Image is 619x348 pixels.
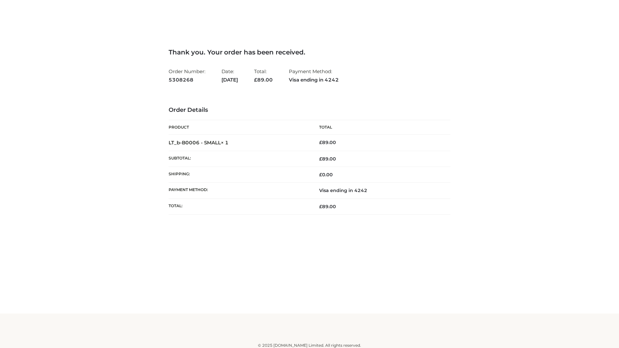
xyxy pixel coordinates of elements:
strong: 5308268 [169,76,205,84]
h3: Order Details [169,107,450,114]
span: £ [254,77,257,83]
span: 89.00 [319,156,336,162]
strong: Visa ending in 4242 [289,76,339,84]
span: £ [319,204,322,209]
span: £ [319,172,322,178]
li: Payment Method: [289,66,339,85]
th: Payment method: [169,183,309,198]
th: Shipping: [169,167,309,183]
h3: Thank you. Your order has been received. [169,48,450,56]
th: Total [309,120,450,135]
td: Visa ending in 4242 [309,183,450,198]
span: 89.00 [254,77,273,83]
th: Product [169,120,309,135]
li: Total: [254,66,273,85]
strong: [DATE] [221,76,238,84]
span: £ [319,140,322,145]
li: Order Number: [169,66,205,85]
span: 89.00 [319,204,336,209]
strong: × 1 [221,140,229,146]
li: Date: [221,66,238,85]
strong: LT_b-B0006 - SMALL [169,140,229,146]
bdi: 0.00 [319,172,333,178]
span: £ [319,156,322,162]
th: Total: [169,198,309,214]
th: Subtotal: [169,151,309,167]
bdi: 89.00 [319,140,336,145]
